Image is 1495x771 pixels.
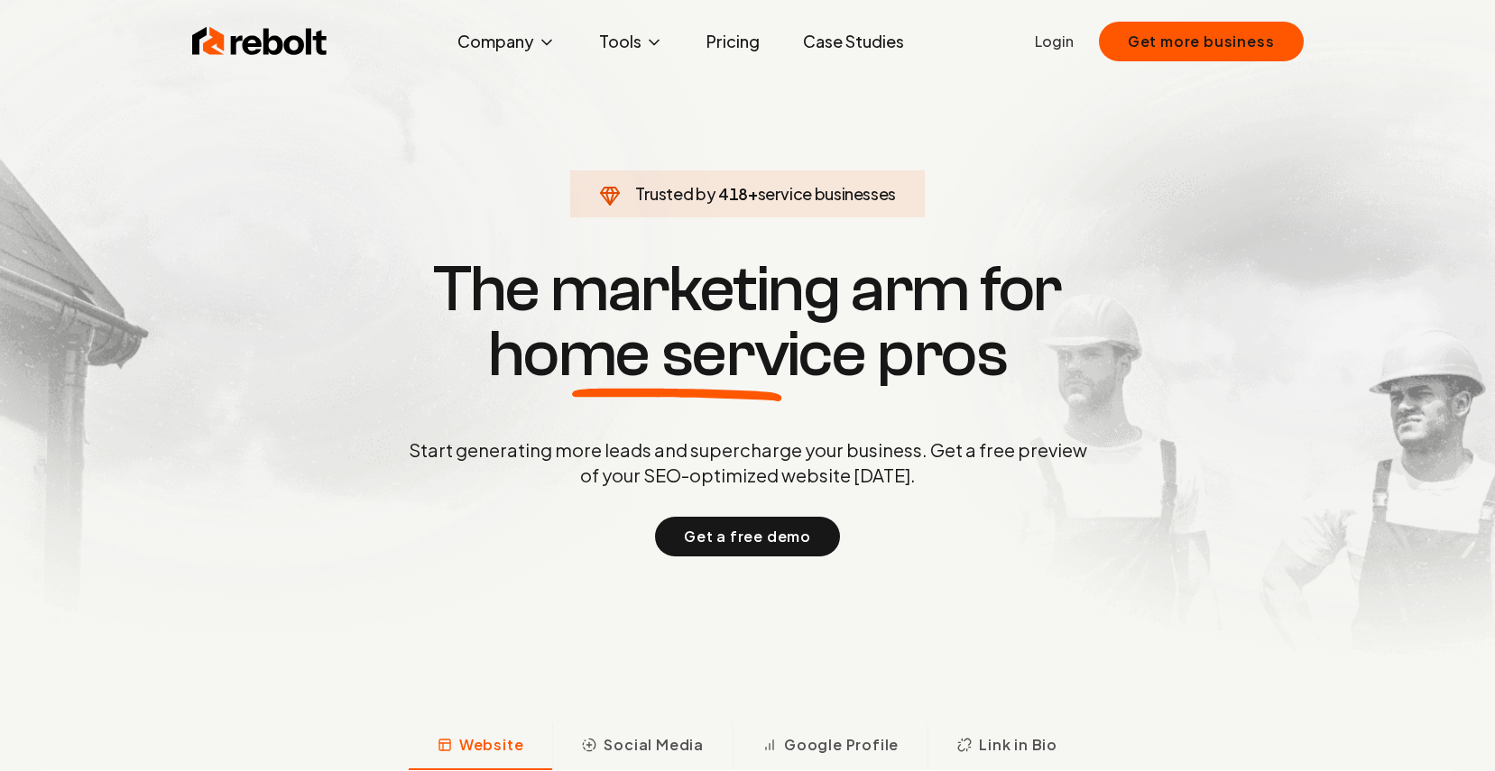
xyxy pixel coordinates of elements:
img: Rebolt Logo [192,23,328,60]
a: Login [1035,31,1074,52]
p: Start generating more leads and supercharge your business. Get a free preview of your SEO-optimiz... [405,437,1091,488]
h1: The marketing arm for pros [315,257,1181,387]
span: Trusted by [635,183,715,204]
button: Company [443,23,570,60]
a: Pricing [692,23,774,60]
button: Social Media [552,723,733,770]
span: Website [459,734,524,756]
span: home service [488,322,866,387]
span: Link in Bio [979,734,1057,756]
button: Link in Bio [927,723,1086,770]
span: service businesses [758,183,897,204]
button: Website [409,723,553,770]
a: Case Studies [789,23,918,60]
span: Social Media [604,734,704,756]
button: Get more business [1099,22,1304,61]
span: + [748,183,758,204]
span: 418 [718,181,748,207]
span: Google Profile [784,734,899,756]
button: Google Profile [733,723,927,770]
button: Get a free demo [655,517,840,556]
button: Tools [585,23,678,60]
